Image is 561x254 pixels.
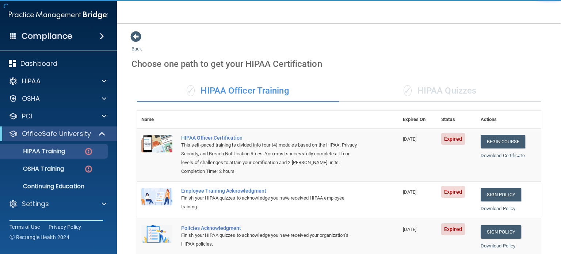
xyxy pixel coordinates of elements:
[437,111,476,129] th: Status
[481,153,525,158] a: Download Certificate
[20,59,57,68] p: Dashboard
[404,85,412,96] span: ✓
[403,189,417,195] span: [DATE]
[181,194,362,211] div: Finish your HIPAA quizzes to acknowledge you have received HIPAA employee training.
[481,225,521,239] a: Sign Policy
[22,129,91,138] p: OfficeSafe University
[398,111,437,129] th: Expires On
[9,8,108,22] img: PMB logo
[441,223,465,235] span: Expired
[5,183,104,190] p: Continuing Education
[339,80,541,102] div: HIPAA Quizzes
[9,223,40,231] a: Terms of Use
[481,188,521,201] a: Sign Policy
[137,80,339,102] div: HIPAA Officer Training
[181,225,362,231] div: Policies Acknowledgment
[22,200,49,208] p: Settings
[181,135,362,141] a: HIPAA Officer Certification
[9,112,106,121] a: PCI
[137,111,177,129] th: Name
[181,231,362,249] div: Finish your HIPAA quizzes to acknowledge you have received your organization’s HIPAA policies.
[481,206,516,211] a: Download Policy
[403,227,417,232] span: [DATE]
[181,188,362,194] div: Employee Training Acknowledgment
[9,129,106,138] a: OfficeSafe University
[5,148,65,155] p: HIPAA Training
[403,136,417,142] span: [DATE]
[131,53,546,75] div: Choose one path to get your HIPAA Certification
[22,112,32,121] p: PCI
[9,94,106,103] a: OSHA
[9,234,69,241] span: Ⓒ Rectangle Health 2024
[187,85,195,96] span: ✓
[476,111,541,129] th: Actions
[9,77,106,86] a: HIPAA
[5,165,64,173] p: OSHA Training
[481,135,525,148] a: Begin Course
[181,167,362,176] div: Completion Time: 2 hours
[481,243,516,249] a: Download Policy
[84,164,93,174] img: danger-circle.6113f641.png
[22,77,41,86] p: HIPAA
[84,147,93,156] img: danger-circle.6113f641.png
[181,141,362,167] div: This self-paced training is divided into four (4) modules based on the HIPAA, Privacy, Security, ...
[9,200,106,208] a: Settings
[49,223,81,231] a: Privacy Policy
[441,186,465,198] span: Expired
[22,94,40,103] p: OSHA
[9,59,106,68] a: Dashboard
[131,37,142,52] a: Back
[441,133,465,145] span: Expired
[22,31,72,41] h4: Compliance
[9,60,16,67] img: dashboard.aa5b2476.svg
